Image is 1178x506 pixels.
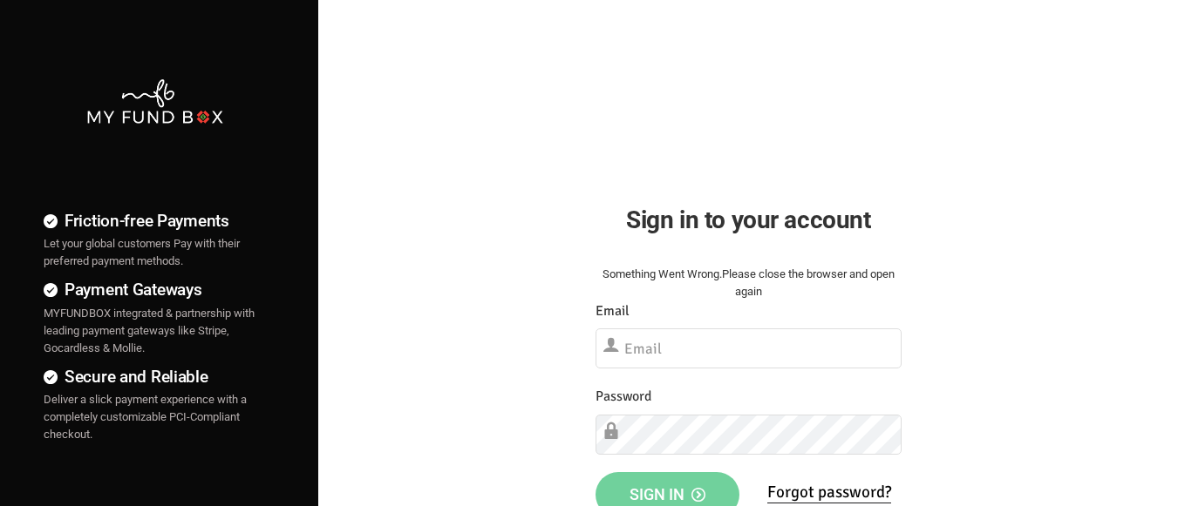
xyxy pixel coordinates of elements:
[44,307,255,354] span: MYFUNDBOX integrated & partnership with leading payment gateways like Stripe, Gocardless & Mollie.
[85,78,225,125] img: mfbwhite.png
[596,201,902,239] h2: Sign in to your account
[767,482,891,503] a: Forgot password?
[630,485,705,503] span: Sign in
[44,393,247,441] span: Deliver a slick payment experience with a completely customizable PCI-Compliant checkout.
[596,266,902,300] div: Something Went Wrong.Please close the browser and open again
[596,328,902,368] input: Email
[596,300,630,322] label: Email
[44,208,266,233] h4: Friction-free Payments
[44,277,266,302] h4: Payment Gateways
[44,237,240,267] span: Let your global customers Pay with their preferred payment methods.
[596,386,651,408] label: Password
[44,364,266,389] h4: Secure and Reliable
